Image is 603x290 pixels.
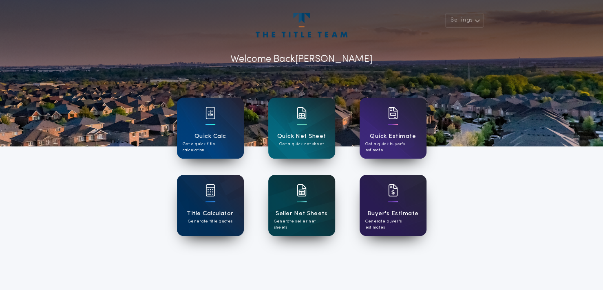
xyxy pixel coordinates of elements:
p: Get a quick net sheet [279,141,324,147]
h1: Title Calculator [187,209,233,218]
a: card iconBuyer's EstimateGenerate buyer's estimates [360,175,426,236]
a: card iconQuick CalcGet a quick title calculation [177,98,244,159]
img: card icon [297,184,307,196]
p: Get a quick title calculation [183,141,238,153]
a: card iconQuick EstimateGet a quick buyer's estimate [360,98,426,159]
img: card icon [205,107,215,119]
a: card iconTitle CalculatorGenerate title quotes [177,175,244,236]
img: card icon [388,107,398,119]
img: card icon [388,184,398,196]
h1: Buyer's Estimate [367,209,418,218]
h1: Seller Net Sheets [276,209,327,218]
img: card icon [205,184,215,196]
a: card iconSeller Net SheetsGenerate seller net sheets [268,175,335,236]
p: Generate buyer's estimates [365,218,421,231]
button: Settings [445,13,484,28]
img: card icon [297,107,307,119]
p: Welcome Back [PERSON_NAME] [230,52,373,67]
h1: Quick Net Sheet [277,132,326,141]
a: card iconQuick Net SheetGet a quick net sheet [268,98,335,159]
h1: Quick Calc [194,132,226,141]
h1: Quick Estimate [370,132,416,141]
p: Generate title quotes [188,218,232,225]
p: Get a quick buyer's estimate [365,141,421,153]
img: account-logo [256,13,347,37]
p: Generate seller net sheets [274,218,329,231]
